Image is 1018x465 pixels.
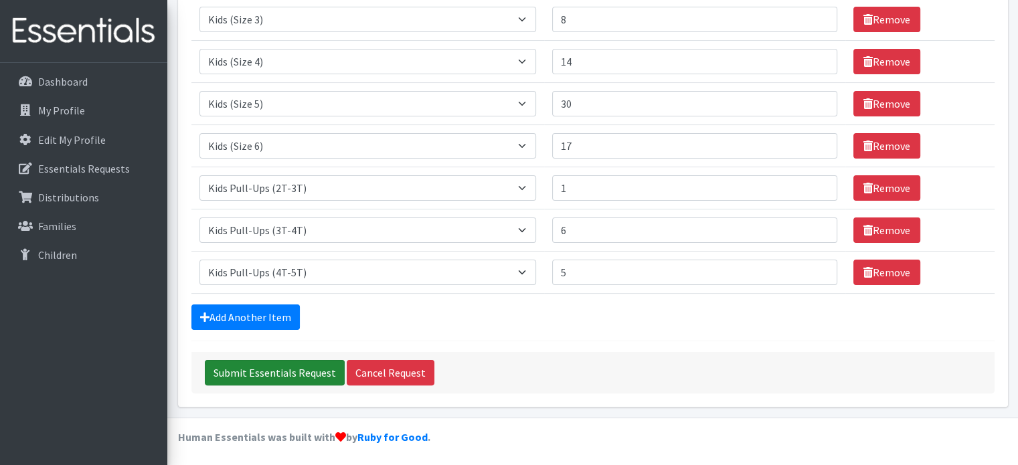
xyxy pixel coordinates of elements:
[38,219,76,233] p: Families
[5,155,162,182] a: Essentials Requests
[5,213,162,240] a: Families
[38,104,85,117] p: My Profile
[853,49,920,74] a: Remove
[38,191,99,204] p: Distributions
[38,133,106,147] p: Edit My Profile
[853,91,920,116] a: Remove
[853,175,920,201] a: Remove
[853,133,920,159] a: Remove
[347,360,434,385] a: Cancel Request
[5,68,162,95] a: Dashboard
[5,242,162,268] a: Children
[38,248,77,262] p: Children
[5,9,162,54] img: HumanEssentials
[5,97,162,124] a: My Profile
[191,304,300,330] a: Add Another Item
[357,430,428,444] a: Ruby for Good
[38,75,88,88] p: Dashboard
[178,430,430,444] strong: Human Essentials was built with by .
[853,217,920,243] a: Remove
[853,7,920,32] a: Remove
[5,126,162,153] a: Edit My Profile
[5,184,162,211] a: Distributions
[205,360,345,385] input: Submit Essentials Request
[38,162,130,175] p: Essentials Requests
[853,260,920,285] a: Remove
